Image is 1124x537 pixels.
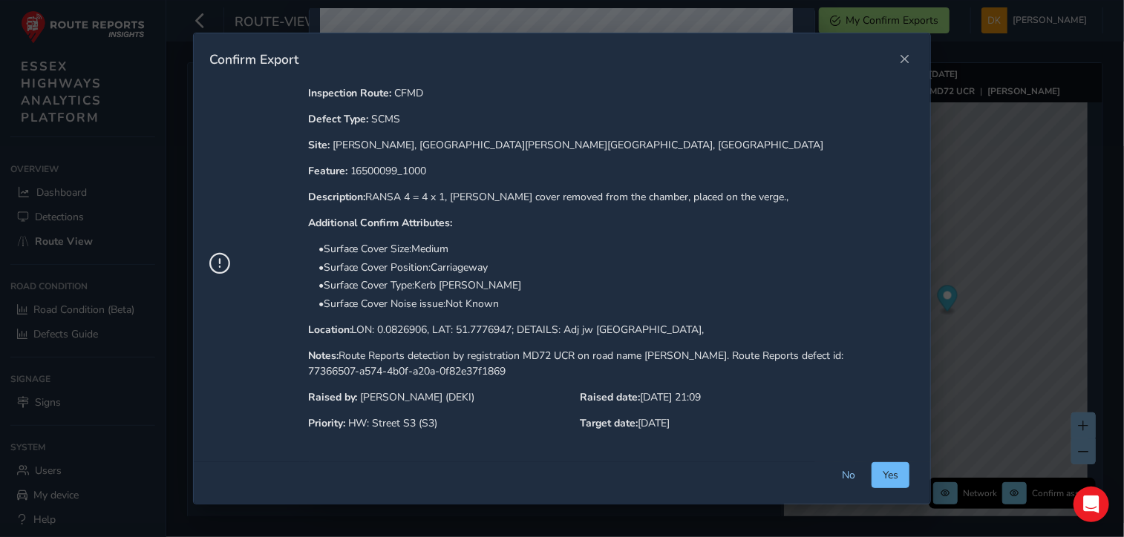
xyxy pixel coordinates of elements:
[318,241,848,257] p: • Surface Cover Size : Medium
[308,190,366,204] strong: Description:
[318,277,848,293] p: • Surface Cover Type : Kerb [PERSON_NAME]
[308,390,358,404] strong: Raised by:
[308,189,848,205] p: RANSA 4 = 4 x 1, [PERSON_NAME] cover removed from the chamber, placed on the verge.,
[308,85,848,101] p: CFMD
[842,468,855,482] span: No
[581,415,848,441] p: [DATE]
[308,348,848,379] p: Route Reports detection by registration MD72 UCR on road name [PERSON_NAME]. Route Reports defect...
[581,416,638,430] strong: Target date:
[831,462,866,488] button: No
[318,296,848,312] p: • Surface Cover Noise issue : Not Known
[308,112,369,126] strong: Defect Type:
[308,349,339,363] strong: Notes:
[308,323,352,337] strong: Location:
[872,462,909,488] button: Yes
[308,389,575,405] p: [PERSON_NAME] (DEKI)
[308,163,848,179] p: 16500099_1000
[308,137,848,153] p: [PERSON_NAME], [GEOGRAPHIC_DATA][PERSON_NAME][GEOGRAPHIC_DATA], [GEOGRAPHIC_DATA]
[308,164,347,178] strong: Feature:
[308,416,345,430] strong: Priority:
[1074,487,1109,522] div: Open Intercom Messenger
[308,138,330,152] strong: Site:
[894,49,915,70] button: Close
[308,86,392,100] strong: Inspection Route:
[581,389,848,415] p: [DATE] 21:09
[581,390,641,404] strong: Raised date:
[308,111,848,127] p: SCMS
[308,322,848,337] p: LON: 0.0826906, LAT: 51.7776947; DETAILS: Adj jw [GEOGRAPHIC_DATA],
[883,468,898,482] span: Yes
[209,50,894,68] div: Confirm Export
[318,260,848,275] p: • Surface Cover Position : Carriageway
[308,216,453,230] strong: Additional Confirm Attributes:
[308,415,575,431] p: HW: Street S3 (S3)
